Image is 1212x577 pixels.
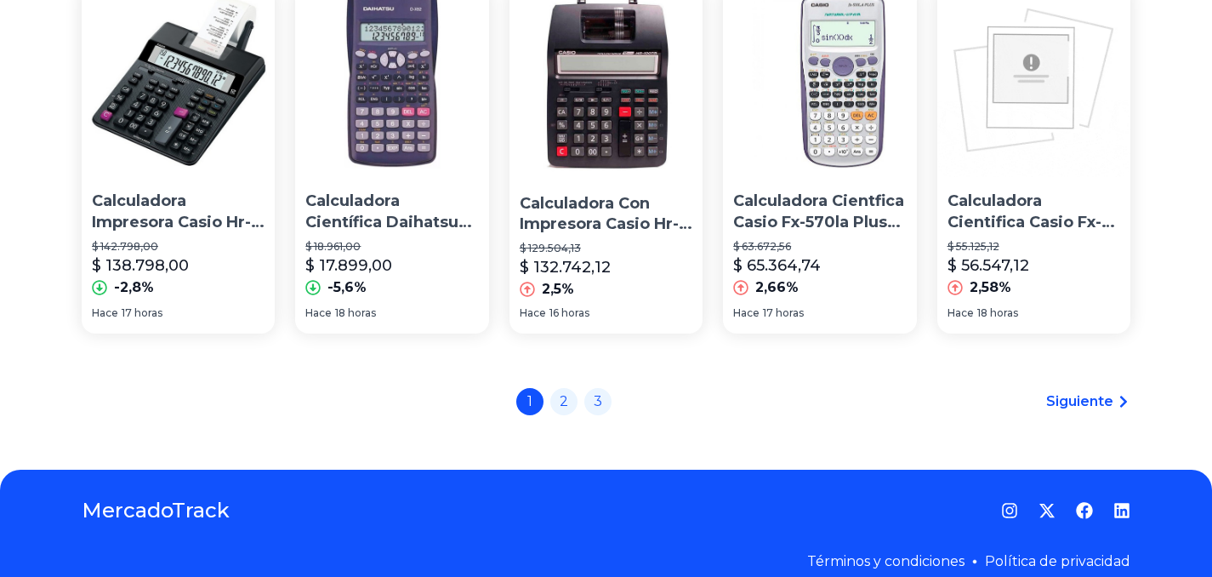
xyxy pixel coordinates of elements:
a: Facebook [1076,502,1093,519]
span: Hace [520,306,546,320]
p: 2,66% [755,277,799,298]
span: Hace [92,306,118,320]
p: $ 129.504,13 [520,242,695,255]
span: Siguiente [1046,391,1113,412]
span: 18 horas [977,306,1018,320]
p: $ 55.125,12 [947,240,1120,254]
a: Términos y condiciones [807,553,964,569]
p: Calculadora Impresora Casio Hr-150rc +transformador Obelisco [92,191,265,233]
p: $ 138.798,00 [92,254,189,277]
a: 3 [584,388,612,415]
a: Siguiente [1046,391,1130,412]
p: Calculadora Científica Daihatsu Dx82 240 Igual A Casio Fx82 [305,191,478,233]
p: 2,5% [542,279,574,300]
p: Calculadora Cientifica Casio Fx-570la Plus 417 Funcs Tienda [947,191,1120,233]
p: $ 56.547,12 [947,254,1029,277]
a: 2 [550,388,578,415]
p: $ 65.364,74 [733,254,821,277]
p: $ 18.961,00 [305,240,478,254]
span: 17 horas [763,306,804,320]
p: Calculadora Con Impresora Casio Hr-100 Tm 12 Dg. [GEOGRAPHIC_DATA] [520,193,695,236]
p: $ 142.798,00 [92,240,265,254]
a: LinkedIn [1113,502,1130,519]
a: Política de privacidad [985,553,1130,569]
span: 17 horas [122,306,162,320]
p: $ 63.672,56 [733,240,906,254]
p: $ 132.742,12 [520,255,611,279]
span: Hace [305,306,332,320]
span: 18 horas [335,306,376,320]
p: -5,6% [327,277,367,298]
span: Hace [947,306,974,320]
a: MercadoTrack [82,497,230,524]
p: Calculadora Cientfica Casio Fx-570la Plus Envio Gratis [733,191,906,233]
span: 16 horas [549,306,589,320]
p: 2,58% [970,277,1011,298]
a: Instagram [1001,502,1018,519]
p: -2,8% [114,277,154,298]
p: $ 17.899,00 [305,254,392,277]
a: Twitter [1038,502,1056,519]
span: Hace [733,306,760,320]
